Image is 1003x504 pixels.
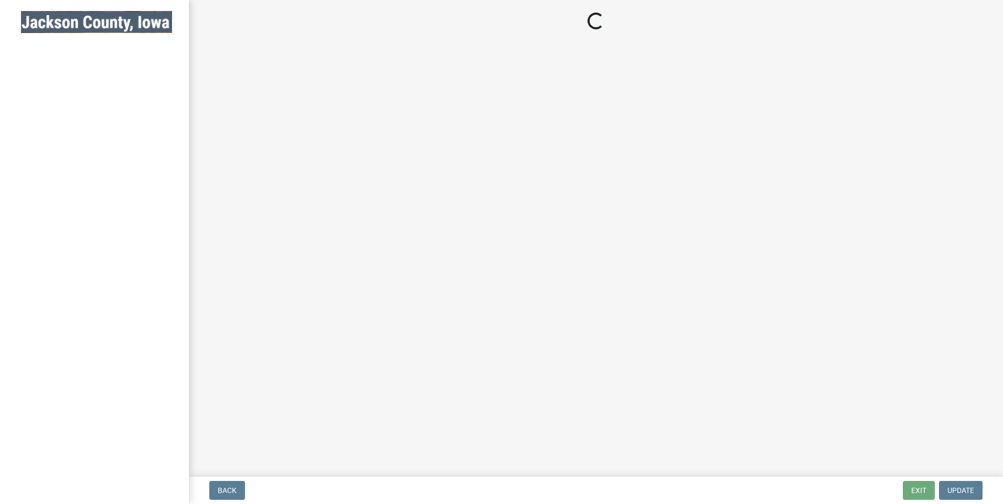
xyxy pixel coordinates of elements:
button: Back [209,481,245,500]
span: Back [218,486,237,495]
img: Jackson County, Iowa [21,11,172,33]
button: Update [939,481,983,500]
span: Update [947,486,974,495]
button: Exit [903,481,935,500]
